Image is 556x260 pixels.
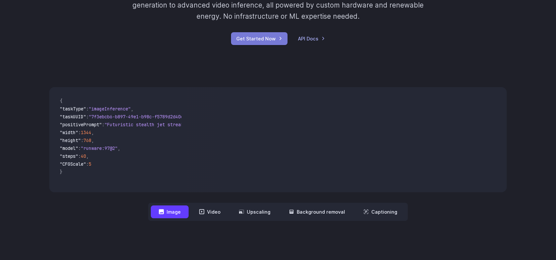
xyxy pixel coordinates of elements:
a: Get Started Now [231,32,288,45]
span: : [86,161,89,167]
span: "height" [60,137,81,143]
span: 40 [81,153,86,159]
a: API Docs [298,35,325,42]
span: , [91,137,94,143]
span: "imageInference" [89,106,131,112]
span: : [78,130,81,135]
span: "runware:97@2" [81,145,118,151]
span: "7f3ebcb6-b897-49e1-b98c-f5789d2d40d7" [89,114,189,120]
span: "positivePrompt" [60,122,102,128]
span: : [78,145,81,151]
span: : [86,114,89,120]
button: Upscaling [231,205,278,218]
span: , [91,130,94,135]
span: "Futuristic stealth jet streaking through a neon-lit cityscape with glowing purple exhaust" [104,122,344,128]
span: "taskType" [60,106,86,112]
span: { [60,98,62,104]
span: 5 [89,161,91,167]
button: Captioning [356,205,405,218]
span: "model" [60,145,78,151]
span: "taskUUID" [60,114,86,120]
span: , [131,106,133,112]
span: , [118,145,120,151]
button: Background removal [281,205,353,218]
span: "steps" [60,153,78,159]
span: : [86,106,89,112]
span: "CFGScale" [60,161,86,167]
button: Image [151,205,189,218]
span: } [60,169,62,175]
span: : [78,153,81,159]
span: , [86,153,89,159]
span: : [81,137,83,143]
span: 768 [83,137,91,143]
button: Video [191,205,228,218]
span: : [102,122,104,128]
span: "width" [60,130,78,135]
span: 1344 [81,130,91,135]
